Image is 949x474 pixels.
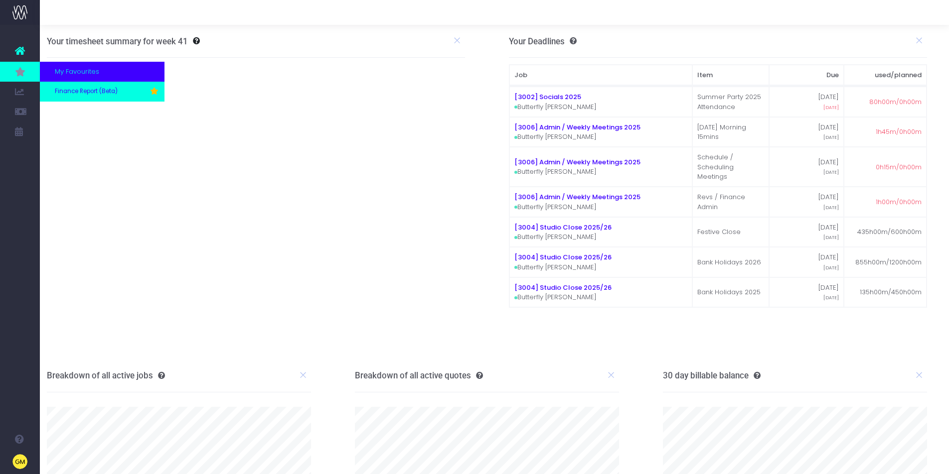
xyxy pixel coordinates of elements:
span: [DATE] [823,234,839,241]
td: Butterfly [PERSON_NAME] [509,277,692,308]
a: [3002] Socials 2025 [514,92,581,102]
div: No records found for this week yet. [39,72,473,82]
a: [3006] Admin / Weekly Meetings 2025 [514,157,640,167]
span: My Favourites [55,67,99,77]
h3: Breakdown of all active jobs [47,370,165,380]
h3: Your Deadlines [509,36,577,46]
th: Item: activate to sort column ascending [692,65,769,86]
a: [3006] Admin / Weekly Meetings 2025 [514,192,640,202]
td: Schedule / Scheduling Meetings [692,147,769,187]
a: Finance Report (Beta) [40,82,164,102]
span: 855h00m/1200h00m [855,257,922,267]
span: Finance Report (Beta) [55,87,118,96]
span: 435h00m/600h00m [857,227,922,237]
td: Bank Holidays 2025 [692,277,769,308]
td: [DATE] [769,187,844,217]
td: [DATE] Morning 15mins [692,117,769,147]
td: Butterfly [PERSON_NAME] [509,247,692,277]
td: [DATE] [769,117,844,147]
span: [DATE] [823,264,839,271]
a: [3004] Studio Close 2025/26 [514,283,612,292]
td: Butterfly [PERSON_NAME] [509,217,692,247]
td: [DATE] [769,217,844,247]
span: [DATE] [823,134,839,141]
th: used/planned: activate to sort column ascending [844,65,927,86]
span: [DATE] [823,294,839,301]
span: 135h00m/450h00m [860,287,922,297]
h3: Your timesheet summary for week 41 [47,36,188,46]
td: [DATE] [769,147,844,187]
span: 1h00m/0h00m [876,197,922,207]
td: Revs / Finance Admin [692,187,769,217]
td: Butterfly [PERSON_NAME] [509,117,692,147]
h3: Breakdown of all active quotes [355,370,483,380]
td: Summer Party 2025 Attendance [692,87,769,117]
span: 80h00m/0h00m [869,97,922,107]
h3: 30 day billable balance [663,370,761,380]
td: Butterfly [PERSON_NAME] [509,187,692,217]
td: [DATE] [769,277,844,308]
td: [DATE] [769,247,844,277]
td: Butterfly [PERSON_NAME] [509,87,692,117]
a: [3004] Studio Close 2025/26 [514,252,612,262]
th: Due: activate to sort column ascending [769,65,844,86]
span: [DATE] [823,204,839,211]
th: Job: activate to sort column ascending [509,65,692,86]
img: images/default_profile_image.png [12,454,27,469]
a: [3004] Studio Close 2025/26 [514,223,612,232]
span: 1h45m/0h00m [876,127,922,137]
span: [DATE] [823,169,839,176]
td: Butterfly [PERSON_NAME] [509,147,692,187]
td: Festive Close [692,217,769,247]
td: [DATE] [769,87,844,117]
span: 0h15m/0h00m [876,162,922,172]
a: [3006] Admin / Weekly Meetings 2025 [514,122,640,132]
td: Bank Holidays 2026 [692,247,769,277]
span: [DATE] [823,104,839,111]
